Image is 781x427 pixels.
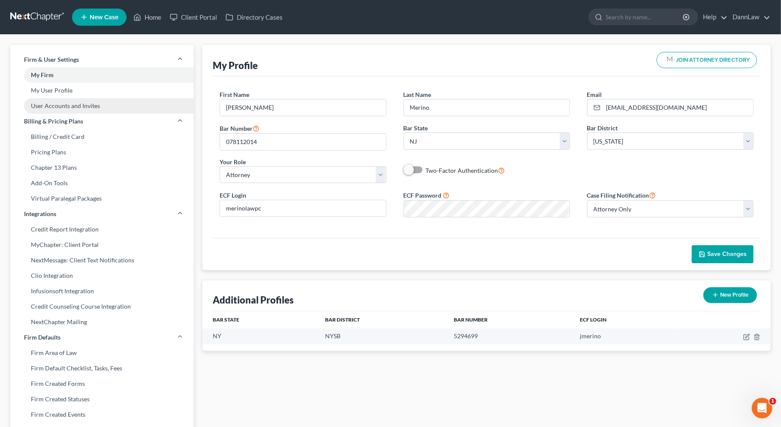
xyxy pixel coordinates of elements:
a: My Firm [10,67,194,83]
th: Bar Number [447,311,573,328]
th: Bar District [318,311,446,328]
a: Firm Defaults [10,330,194,345]
button: JOIN ATTORNEY DIRECTORY [657,52,757,68]
a: Virtual Paralegal Packages [10,191,194,206]
td: NYSB [318,328,446,344]
a: Firm Created Statuses [10,391,194,407]
span: 1 [769,398,776,405]
a: User Accounts and Invites [10,98,194,114]
input: Enter last name... [404,99,570,116]
td: NY [202,328,318,344]
span: Last Name [404,91,431,98]
span: Firm & User Settings [24,55,79,64]
a: My User Profile [10,83,194,98]
iframe: Intercom live chat [752,398,772,418]
span: Billing & Pricing Plans [24,117,83,126]
input: Search by name... [606,9,684,25]
img: modern-attorney-logo-488310dd42d0e56951fffe13e3ed90e038bc441dd813d23dff0c9337a977f38e.png [664,54,676,66]
label: Bar State [404,123,428,132]
span: New Case [90,14,118,21]
input: Enter ecf login... [220,200,386,217]
a: Infusionsoft Integration [10,283,194,299]
th: ECF Login [573,311,680,328]
input: # [220,134,386,150]
a: Billing & Pricing Plans [10,114,194,129]
input: Enter first name... [220,99,386,116]
div: My Profile [213,59,258,72]
label: Bar District [587,123,618,132]
a: Firm Default Checklist, Tasks, Fees [10,361,194,376]
span: Your Role [220,158,246,165]
a: Firm Created Events [10,407,194,422]
button: Save Changes [692,245,754,263]
span: Firm Defaults [24,333,60,342]
a: Directory Cases [221,9,287,25]
span: Integrations [24,210,56,218]
a: Home [129,9,166,25]
a: Credit Counseling Course Integration [10,299,194,314]
a: Firm Created Forms [10,376,194,391]
span: Email [587,91,602,98]
a: MyChapter: Client Portal [10,237,194,253]
a: DannLaw [728,9,770,25]
td: 5294699 [447,328,573,344]
a: Credit Report Integration [10,222,194,237]
a: Billing / Credit Card [10,129,194,144]
span: Two-Factor Authentication [426,167,498,174]
a: Help [699,9,727,25]
button: New Profile [703,287,757,303]
th: Bar State [202,311,318,328]
a: Add-On Tools [10,175,194,191]
a: NextChapter Mailing [10,314,194,330]
a: Pricing Plans [10,144,194,160]
label: Bar Number [220,123,259,133]
label: ECF Login [220,191,246,200]
a: NextMessage: Client Text Notifications [10,253,194,268]
a: Clio Integration [10,268,194,283]
a: Firm Area of Law [10,345,194,361]
div: Additional Profiles [213,294,294,306]
label: ECF Password [404,191,442,200]
a: Chapter 13 Plans [10,160,194,175]
td: jmerino [573,328,680,344]
span: JOIN ATTORNEY DIRECTORY [676,57,750,63]
label: Case Filing Notification [587,190,656,200]
span: First Name [220,91,249,98]
span: Save Changes [707,250,747,258]
a: Integrations [10,206,194,222]
a: Client Portal [166,9,221,25]
a: Firm & User Settings [10,52,194,67]
input: Enter email... [603,99,753,116]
